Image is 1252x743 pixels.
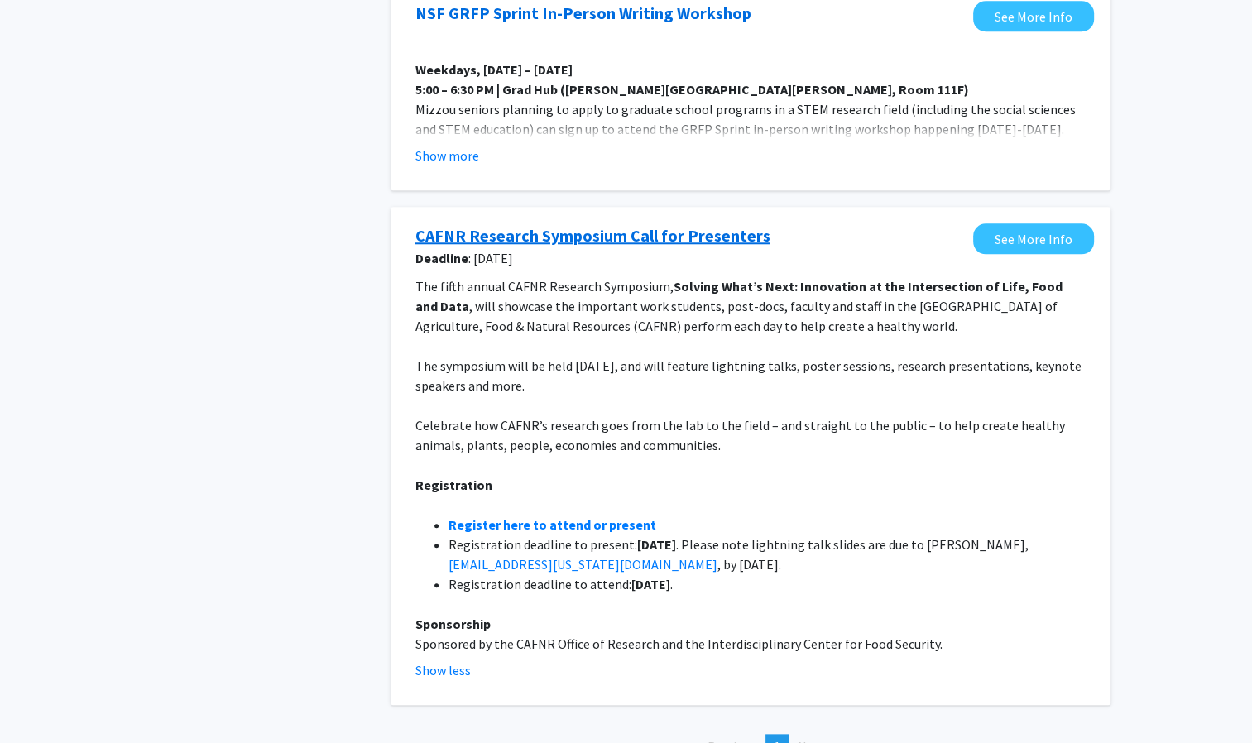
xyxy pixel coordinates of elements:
strong: [DATE] [637,536,676,553]
button: Show more [415,146,479,165]
p: The fifth annual CAFNR Research Symposium, , will showcase the important work students, post-docs... [415,276,1086,336]
a: Opens in a new tab [973,223,1094,254]
b: Deadline [415,250,468,266]
li: Registration deadline to present: . Please note lightning talk slides are due to [PERSON_NAME], ,... [449,534,1086,574]
strong: 5:00 – 6:30 PM | Grad Hub ([PERSON_NAME][GEOGRAPHIC_DATA][PERSON_NAME], Room 111F) [415,81,969,98]
strong: Solving What’s Next: Innovation at the Intersection of Life, Food and Data [415,278,1063,314]
a: Register here to attend or present [449,516,656,533]
a: [EMAIL_ADDRESS][US_STATE][DOMAIN_NAME] [449,556,717,573]
span: Mizzou seniors planning to apply to graduate school programs in a STEM research field (including ... [415,101,1076,137]
span: : [DATE] [415,248,965,268]
button: Show less [415,660,471,680]
strong: Weekdays, [DATE] – [DATE] [415,61,573,78]
a: Opens in a new tab [415,1,751,26]
p: Celebrate how CAFNR’s research goes from the lab to the field – and straight to the public – to h... [415,415,1086,455]
strong: Sponsorship [415,616,491,632]
strong: [DATE] [631,576,670,592]
p: Sponsored by the CAFNR Office of Research and the Interdisciplinary Center for Food Security. [415,634,1086,654]
strong: Registration [415,477,492,493]
iframe: Chat [12,669,70,731]
p: The symposium will be held [DATE], and will feature lightning talks, poster sessions, research pr... [415,356,1086,395]
a: Opens in a new tab [415,223,770,248]
li: Registration deadline to attend: . [449,574,1086,594]
a: Opens in a new tab [973,1,1094,31]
